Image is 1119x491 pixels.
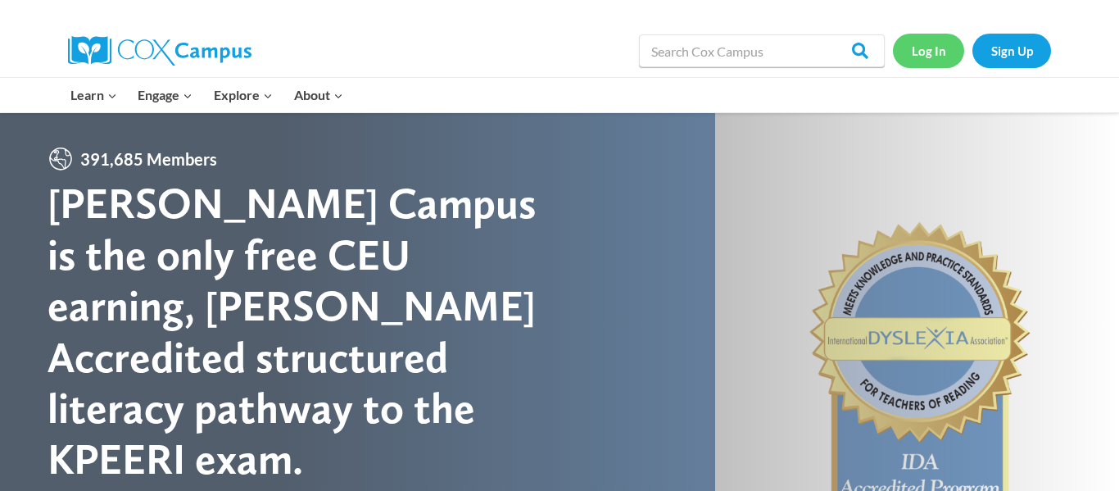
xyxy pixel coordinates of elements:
nav: Secondary Navigation [893,34,1051,67]
nav: Primary Navigation [60,78,353,112]
a: Log In [893,34,964,67]
button: Child menu of Engage [128,78,204,112]
img: Cox Campus [68,36,251,66]
button: Child menu of Explore [203,78,283,112]
button: Child menu of Learn [60,78,128,112]
a: Sign Up [972,34,1051,67]
input: Search Cox Campus [639,34,885,67]
button: Child menu of About [283,78,354,112]
span: 391,685 Members [74,146,224,172]
div: [PERSON_NAME] Campus is the only free CEU earning, [PERSON_NAME] Accredited structured literacy p... [48,178,559,484]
